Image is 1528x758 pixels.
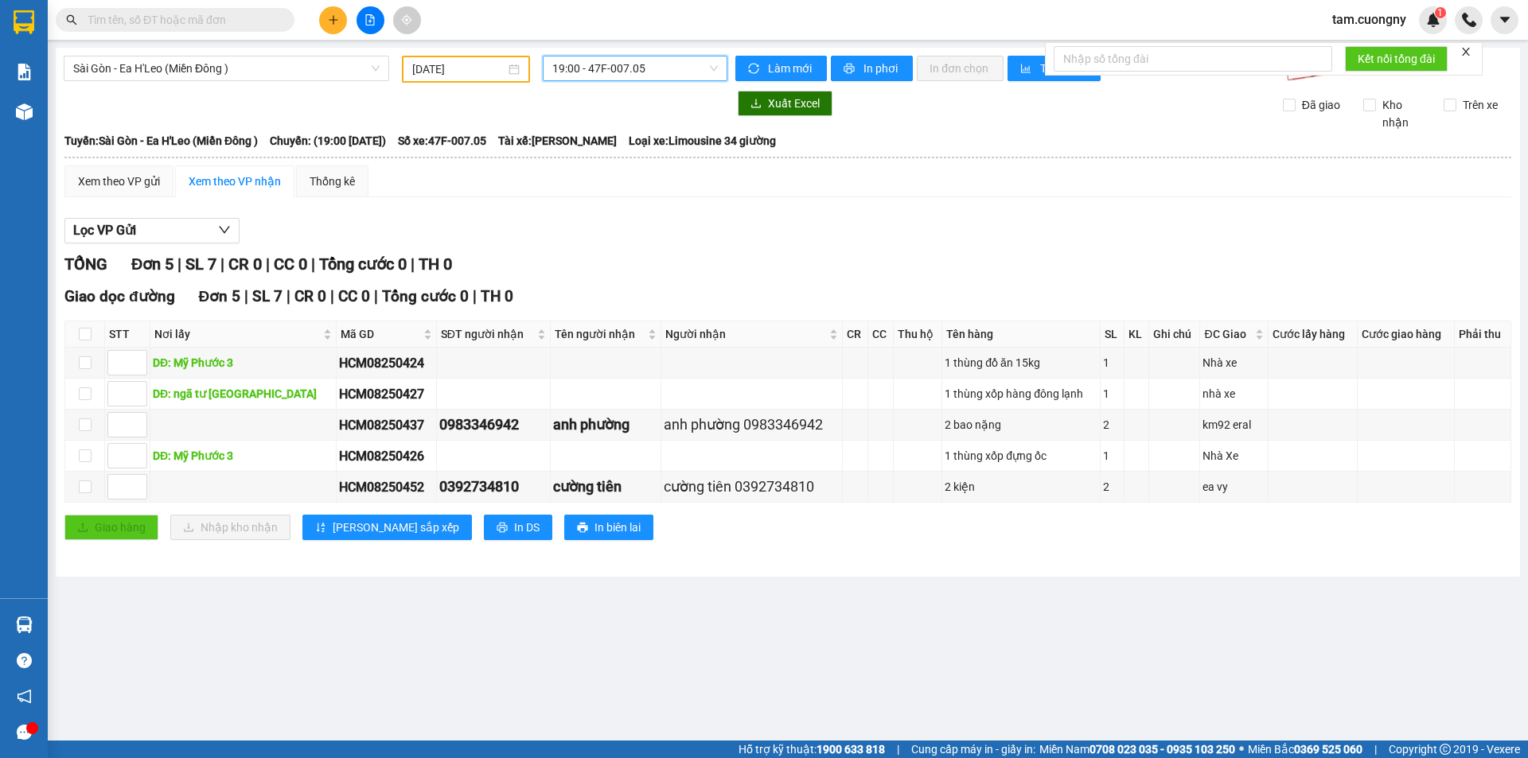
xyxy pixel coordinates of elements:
span: SL 7 [252,287,283,305]
span: | [330,287,334,305]
td: HCM08250424 [337,348,436,379]
div: anh phường 0983346942 [664,414,840,436]
span: Trên xe [1456,96,1504,114]
span: Xuất Excel [768,95,820,112]
div: 2 kiện [945,478,1097,496]
span: | [374,287,378,305]
img: warehouse-icon [16,616,33,633]
div: HCM08250426 [339,446,433,466]
span: [PERSON_NAME] sắp xếp [333,519,459,536]
span: Tên người nhận [555,325,645,343]
td: 0983346942 [437,410,551,441]
div: 1 thùng xốp hàng đông lạnh [945,385,1097,402]
td: HCM08250426 [337,441,436,472]
td: HCM08250452 [337,472,436,503]
div: HCM08250427 [339,384,433,404]
div: km92 eral [1203,416,1265,433]
span: CR 0 [294,287,326,305]
span: aim [401,14,412,25]
span: printer [497,522,508,534]
span: In phơi [863,60,900,77]
th: Ghi chú [1149,321,1201,348]
div: ea vy [1203,478,1265,496]
button: In đơn chọn [917,56,1004,81]
th: KL [1125,321,1149,348]
span: CC 0 [274,255,307,274]
img: warehouse-icon [16,103,33,120]
img: phone-icon [1462,13,1476,27]
span: Lọc VP Gửi [73,220,136,240]
span: Đơn 5 [131,255,173,274]
td: anh phường [551,410,662,441]
div: anh phường [553,414,659,436]
span: sync [748,63,762,76]
span: Hỗ trợ kỹ thuật: [739,741,885,758]
span: Tổng cước 0 [319,255,407,274]
button: printerIn DS [484,515,552,540]
span: Chuyến: (19:00 [DATE]) [270,132,386,150]
div: HCM08250452 [339,477,433,497]
span: Sài Gòn - Ea H'Leo (Miền Đông ) [73,56,380,80]
span: Người nhận [665,325,826,343]
div: Xem theo VP nhận [189,173,281,190]
button: Lọc VP Gửi [64,218,240,243]
span: bar-chart [1020,63,1034,76]
div: 0392734810 [439,476,548,498]
span: 19:00 - 47F-007.05 [552,56,718,80]
div: 0983346942 [439,414,548,436]
button: printerIn biên lai [564,515,653,540]
button: caret-down [1491,6,1518,34]
input: 14/08/2025 [412,60,505,78]
span: | [177,255,181,274]
span: Số xe: 47F-007.05 [398,132,486,150]
div: DĐ: ngã tư [GEOGRAPHIC_DATA] [153,385,333,402]
span: sort-ascending [315,522,326,534]
div: 1 thùng xốp đựng ốc [945,447,1097,465]
div: cường tiên 0392734810 [664,476,840,498]
span: plus [328,14,339,25]
div: Thống kê [310,173,355,190]
span: close [1460,46,1471,57]
span: In biên lai [594,519,641,536]
div: Xem theo VP gửi [78,173,160,190]
span: Kho nhận [1376,96,1432,131]
div: 2 [1103,416,1121,433]
button: Kết nối tổng đài [1345,46,1448,72]
div: 2 bao nặng [945,416,1097,433]
span: TH 0 [481,287,513,305]
span: | [311,255,315,274]
span: printer [844,63,857,76]
input: Nhập số tổng đài [1054,46,1332,72]
span: copyright [1440,744,1451,755]
span: | [411,255,415,274]
span: | [286,287,290,305]
img: icon-new-feature [1426,13,1440,27]
div: 2 [1103,478,1121,496]
span: download [750,98,762,111]
span: caret-down [1498,13,1512,27]
img: solution-icon [16,64,33,80]
img: logo-vxr [14,10,34,34]
b: Tuyến: Sài Gòn - Ea H'Leo (Miền Đông ) [64,134,258,147]
div: cường tiên [553,476,659,498]
td: cường tiên [551,472,662,503]
input: Tìm tên, số ĐT hoặc mã đơn [88,11,275,29]
th: CR [843,321,868,348]
span: ĐC Giao [1204,325,1252,343]
span: Tổng cước 0 [382,287,469,305]
button: bar-chartThống kê [1008,56,1101,81]
div: 1 [1103,385,1121,402]
button: syncLàm mới [735,56,827,81]
div: 1 [1103,354,1121,371]
span: file-add [364,14,376,25]
span: printer [577,522,588,534]
td: HCM08250437 [337,410,436,441]
div: DĐ: Mỹ Phước 3 [153,354,333,371]
th: CC [868,321,894,348]
button: plus [319,6,347,34]
strong: 0708 023 035 - 0935 103 250 [1089,743,1235,756]
span: TH 0 [419,255,452,274]
div: HCM08250424 [339,353,433,373]
span: notification [17,689,32,704]
span: SL 7 [185,255,216,274]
